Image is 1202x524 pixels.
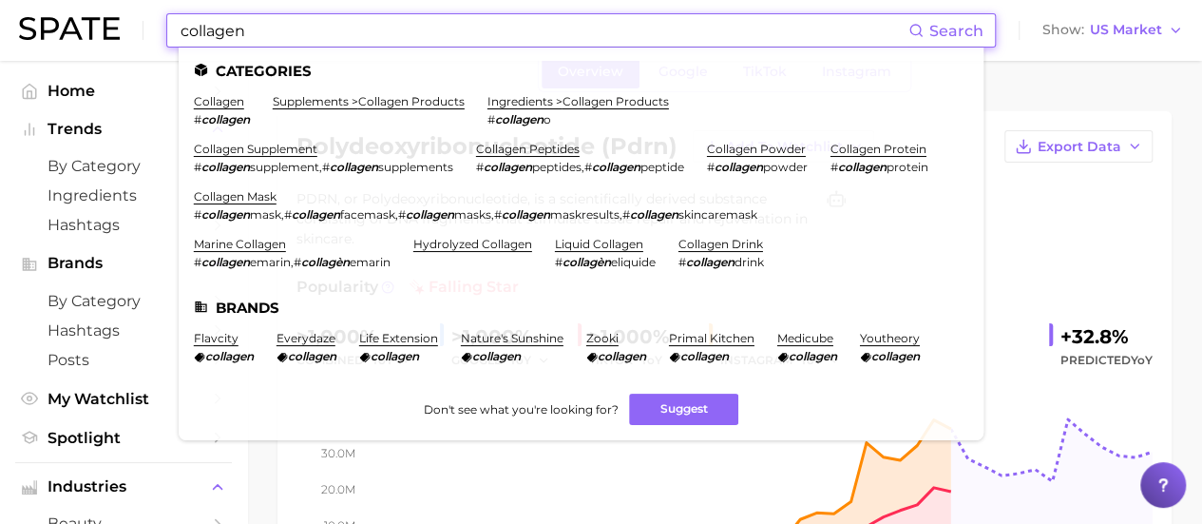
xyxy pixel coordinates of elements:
span: # [830,160,838,174]
a: life extension [359,331,438,345]
div: , [194,255,391,269]
span: Brands [48,255,200,272]
span: powder [763,160,808,174]
span: Trends [48,121,200,138]
a: hydrolyzed collagen [413,237,532,251]
span: Home [48,82,200,100]
a: marine collagen [194,237,286,251]
em: collagen [292,207,340,222]
span: supplements [378,160,453,174]
span: facemask [340,207,395,222]
em: collagen [715,160,763,174]
em: collagen [205,349,254,363]
span: maskresults [550,207,620,222]
span: Don't see what you're looking for? [423,402,618,417]
span: emarin [350,255,391,269]
button: Suggest [629,394,738,425]
span: US Market [1090,25,1162,35]
a: collagen drink [678,237,763,251]
span: Industries [48,478,200,495]
span: supplement [250,160,319,174]
a: collagen protein [830,142,926,156]
em: collagen [406,207,454,222]
em: collagen [495,112,544,126]
span: # [678,255,686,269]
em: collagen [592,160,640,174]
span: # [322,160,330,174]
a: Spotlight [15,423,232,453]
span: Search [929,22,983,40]
li: Brands [194,300,968,316]
em: collagen [680,349,729,363]
button: Industries [15,473,232,501]
a: Hashtags [15,210,232,240]
span: Hashtags [48,321,200,340]
button: Export Data [1004,130,1153,163]
div: , [476,160,684,174]
span: My Watchlist [48,390,200,408]
span: Spotlight [48,429,200,447]
span: Show [1042,25,1084,35]
span: peptides [532,160,582,174]
span: # [194,160,201,174]
div: , , , , [194,207,757,222]
a: Ingredients [15,181,232,210]
em: collagèn [563,255,611,269]
span: protein [887,160,928,174]
em: collagen [630,207,678,222]
span: o [544,112,551,126]
a: Hashtags [15,316,232,345]
em: collagen [371,349,419,363]
span: YoY [1131,353,1153,367]
span: # [194,255,201,269]
em: collagen [472,349,521,363]
span: mask [250,207,281,222]
button: Brands [15,249,232,278]
span: # [194,207,201,222]
span: Predicted [1060,349,1153,372]
span: # [476,160,484,174]
button: Trends [15,115,232,144]
a: collagen supplement [194,142,317,156]
a: youtheory [860,331,920,345]
em: collagen [201,112,250,126]
span: drink [735,255,764,269]
a: collagen peptides [476,142,580,156]
a: by Category [15,286,232,316]
span: # [194,112,201,126]
a: My Watchlist [15,384,232,414]
a: collagen [194,94,244,108]
span: # [622,207,630,222]
div: +32.8% [1060,321,1153,352]
span: # [584,160,592,174]
span: masks [454,207,491,222]
em: collagen [789,349,837,363]
em: collagen [201,160,250,174]
em: collagèn [301,255,350,269]
em: collagen [201,255,250,269]
a: nature's sunshine [461,331,563,345]
span: emarin [250,255,291,269]
em: collagen [330,160,378,174]
span: # [284,207,292,222]
em: collagen [502,207,550,222]
img: SPATE [19,17,120,40]
span: # [487,112,495,126]
em: collagen [871,349,920,363]
li: Categories [194,63,968,79]
a: collagen powder [707,142,806,156]
button: ShowUS Market [1038,18,1188,43]
a: by Category [15,151,232,181]
a: Home [15,76,232,106]
a: everydaze [277,331,335,345]
div: , [194,160,453,174]
span: Export Data [1038,139,1121,155]
span: Ingredients [48,186,200,204]
em: collagen [686,255,735,269]
a: flavcity [194,331,238,345]
span: # [294,255,301,269]
em: collagen [201,207,250,222]
span: by Category [48,157,200,175]
span: eliquide [611,255,656,269]
input: Search here for a brand, industry, or ingredient [179,14,908,47]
